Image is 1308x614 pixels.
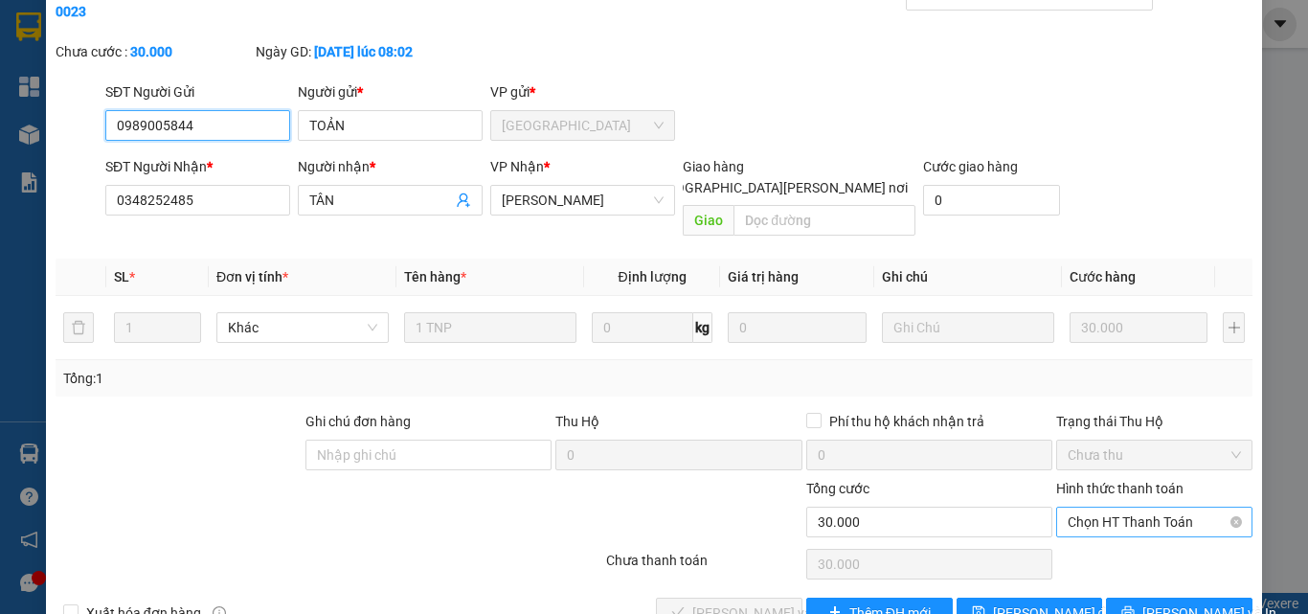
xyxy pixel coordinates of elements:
span: Giao [683,205,733,236]
button: plus [1223,312,1245,343]
b: [DATE] lúc 08:02 [314,44,413,59]
span: Giá trị hàng [728,269,799,284]
div: Chưa cước : [56,41,252,62]
span: Tên hàng [404,269,466,284]
span: Giao hàng [683,159,744,174]
span: Chọn HT Thanh Toán [1068,508,1241,536]
input: 0 [1070,312,1207,343]
span: Tổng cước [806,481,869,496]
span: Định lượng [618,269,686,284]
label: Ghi chú đơn hàng [305,414,411,429]
label: Hình thức thanh toán [1056,481,1184,496]
span: Cao Tốc [502,186,664,215]
span: kg [693,312,712,343]
input: VD: Bàn, Ghế [404,312,576,343]
button: delete [63,312,94,343]
input: Ghi chú đơn hàng [305,440,552,470]
span: user-add [456,193,471,208]
label: Cước giao hàng [923,159,1018,174]
th: Ghi chú [874,259,1062,296]
div: Tổng: 1 [63,368,507,389]
div: Người gửi [298,81,483,102]
b: 30.000 [130,44,172,59]
div: VP gửi [490,81,675,102]
div: Chưa thanh toán [604,550,804,583]
div: Người nhận [298,156,483,177]
span: [GEOGRAPHIC_DATA][PERSON_NAME] nơi [646,177,915,198]
input: Dọc đường [733,205,915,236]
span: Đơn vị tính [216,269,288,284]
input: Cước giao hàng [923,185,1060,216]
span: Sài Gòn [502,111,664,140]
input: Ghi Chú [882,312,1054,343]
span: Chưa thu [1068,441,1241,469]
input: 0 [728,312,866,343]
span: Phí thu hộ khách nhận trả [822,411,992,432]
span: Khác [228,313,377,342]
div: SĐT Người Nhận [105,156,290,177]
span: close-circle [1230,516,1242,528]
div: SĐT Người Gửi [105,81,290,102]
span: Thu Hộ [555,414,599,429]
span: SL [114,269,129,284]
span: Cước hàng [1070,269,1136,284]
span: VP Nhận [490,159,544,174]
div: Trạng thái Thu Hộ [1056,411,1252,432]
div: Ngày GD: [256,41,452,62]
